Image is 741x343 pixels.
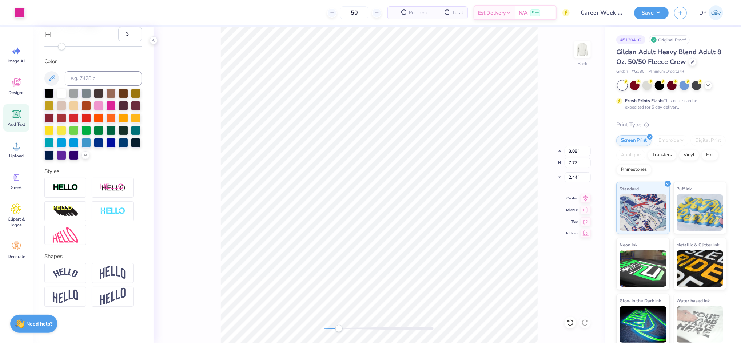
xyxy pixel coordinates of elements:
[625,98,664,104] strong: Fresh Prints Flash:
[632,69,645,75] span: # G180
[620,194,666,231] img: Standard
[677,241,720,249] span: Metallic & Glitter Ink
[565,195,578,201] span: Center
[53,290,78,304] img: Flag
[58,43,65,50] div: Accessibility label
[53,206,78,217] img: 3D Illusion
[565,207,578,213] span: Middle
[625,97,714,110] div: This color can be expedited for 5 day delivery.
[578,60,587,67] div: Back
[100,207,126,215] img: Negative Space
[575,5,629,20] input: Untitled Design
[620,250,666,287] img: Neon Ink
[616,69,628,75] span: Gildan
[100,288,126,306] img: Rise
[677,250,724,287] img: Metallic & Glitter Ink
[4,216,28,228] span: Clipart & logos
[634,7,669,19] button: Save
[8,90,24,96] span: Designs
[478,9,506,17] span: Est. Delivery
[409,9,427,17] span: Per Item
[452,9,463,17] span: Total
[8,58,25,64] span: Image AI
[677,297,710,304] span: Water based Ink
[616,164,652,175] div: Rhinestones
[620,297,661,304] span: Glow in the Dark Ink
[690,135,726,146] div: Digital Print
[53,227,78,243] img: Free Distort
[27,320,53,327] strong: Need help?
[44,167,59,175] label: Styles
[519,9,527,17] span: N/A
[8,254,25,259] span: Decorate
[677,306,724,343] img: Water based Ink
[100,183,126,192] img: Shadow
[616,135,652,146] div: Screen Print
[44,252,63,261] label: Shapes
[11,185,22,190] span: Greek
[575,42,590,57] img: Back
[649,35,690,44] div: Original Proof
[677,194,724,231] img: Puff Ink
[53,268,78,278] img: Arc
[616,150,645,161] div: Applique
[335,325,343,332] div: Accessibility label
[699,9,707,17] span: DP
[9,153,24,159] span: Upload
[53,183,78,192] img: Stroke
[532,10,539,15] span: Free
[616,48,721,66] span: Gildan Adult Heavy Blend Adult 8 Oz. 50/50 Fleece Crew
[616,35,645,44] div: # 513041G
[620,185,639,193] span: Standard
[620,241,637,249] span: Neon Ink
[654,135,688,146] div: Embroidery
[620,306,666,343] img: Glow in the Dark Ink
[44,57,142,66] label: Color
[648,69,685,75] span: Minimum Order: 24 +
[677,185,692,193] span: Puff Ink
[565,230,578,236] span: Bottom
[340,6,368,19] input: – –
[648,150,677,161] div: Transfers
[65,71,142,86] input: e.g. 7428 c
[701,150,718,161] div: Foil
[8,121,25,127] span: Add Text
[679,150,699,161] div: Vinyl
[100,266,126,280] img: Arch
[709,5,723,20] img: Darlene Padilla
[696,5,726,20] a: DP
[565,219,578,225] span: Top
[616,121,726,129] div: Print Type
